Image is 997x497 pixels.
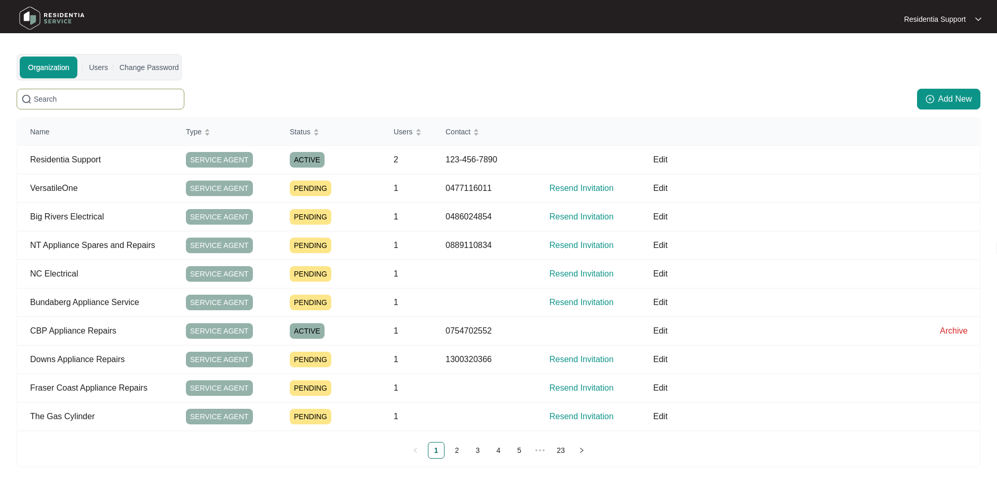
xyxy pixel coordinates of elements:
[290,323,325,339] span: ACTIVE
[511,443,527,458] a: 5
[553,442,569,459] li: 23
[290,380,331,396] span: PENDING
[407,442,424,459] button: left
[381,288,433,317] td: 1
[433,118,537,146] th: Contact
[653,268,927,280] p: Edit
[381,118,433,146] th: Users
[186,323,253,339] span: SERVICE AGENT
[381,374,433,403] td: 1
[21,94,32,104] img: search-icon
[290,238,331,253] span: PENDING
[926,95,934,103] span: plus-circle
[975,17,981,22] img: dropdown arrow
[30,382,173,394] p: Fraser Coast Appliance Repairs
[573,442,590,459] li: Next Page
[381,203,433,231] td: 1
[412,447,419,453] span: left
[433,174,537,203] td: 0477116011
[290,152,325,168] span: ACTIVE
[381,174,433,203] td: 1
[186,409,253,424] span: SERVICE AGENT
[186,209,253,225] span: SERVICE AGENT
[470,443,486,458] a: 3
[290,409,331,424] span: PENDING
[491,443,506,458] a: 4
[428,442,444,459] li: 1
[433,231,537,260] td: 0889110834
[549,182,641,195] p: Resend Invitation
[186,126,201,137] span: Type
[20,57,77,78] div: Organization
[511,442,528,459] li: 5
[490,442,507,459] li: 4
[290,209,331,225] span: PENDING
[16,3,88,34] img: residentia service logo
[290,266,331,282] span: PENDING
[186,152,253,168] span: SERVICE AGENT
[549,239,641,252] p: Resend Invitation
[186,380,253,396] span: SERVICE AGENT
[433,146,537,174] td: 123-456-7890
[653,296,927,309] p: Edit
[89,62,108,73] div: Users
[186,238,253,253] span: SERVICE AGENT
[394,126,413,137] span: Users
[904,14,966,24] p: Residentia Support
[119,62,179,73] div: Change Password
[186,266,253,282] span: SERVICE AGENT
[381,403,433,431] td: 1
[30,325,173,337] p: CBP Appliance Repairs
[30,182,173,195] p: VersatileOne
[553,443,569,458] a: 23
[653,182,927,195] p: Edit
[290,126,311,137] span: Status
[30,239,173,252] p: NT Appliance Spares and Repairs
[186,295,253,310] span: SERVICE AGENT
[549,211,641,223] p: Resend Invitation
[17,89,980,109] div: Organizations
[573,442,590,459] button: right
[381,146,433,174] td: 2
[173,118,277,146] th: Type
[653,353,927,366] p: Edit
[532,442,548,459] span: •••
[381,231,433,260] td: 1
[407,442,424,459] li: Previous Page
[186,352,253,367] span: SERVICE AGENT
[549,296,641,309] p: Resend Invitation
[381,317,433,346] td: 1
[549,268,641,280] p: Resend Invitation
[653,410,927,423] p: Edit
[653,239,927,252] p: Edit
[30,268,173,280] p: NC Electrical
[532,442,548,459] li: Next 5 Pages
[428,443,444,458] a: 1
[433,346,537,374] td: 1300320366
[917,89,980,109] button: Add New
[18,118,173,146] th: Name
[433,317,537,346] td: 0754702552
[290,181,331,196] span: PENDING
[277,118,381,146] th: Status
[30,410,173,423] p: The Gas Cylinder
[433,203,537,231] td: 0486024854
[381,260,433,288] td: 1
[653,211,927,223] p: Edit
[449,442,465,459] li: 2
[290,295,331,310] span: PENDING
[938,93,972,105] span: Add New
[940,325,979,337] p: Archive
[381,346,433,374] td: 1
[186,181,253,196] span: SERVICE AGENT
[653,325,927,337] p: Edit
[578,447,585,453] span: right
[449,443,465,458] a: 2
[30,154,173,166] p: Residentia Support
[549,410,641,423] p: Resend Invitation
[653,382,927,394] p: Edit
[30,296,173,309] p: Bundaberg Appliance Service
[30,353,173,366] p: Downs Appliance Repairs
[653,154,927,166] p: Edit
[549,382,641,394] p: Resend Invitation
